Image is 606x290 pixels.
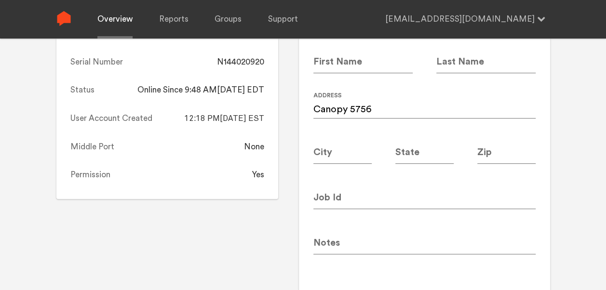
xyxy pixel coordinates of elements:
[70,113,152,124] div: User Account Created
[70,169,110,181] div: Permission
[244,141,264,153] div: None
[56,11,71,26] img: Sense Logo
[70,141,114,153] div: Middle Port
[184,113,264,123] span: 12:18 PM[DATE] EST
[137,84,264,96] div: Online Since 9:48 AM[DATE] EDT
[252,169,264,181] div: Yes
[217,56,264,68] div: N144020920
[70,84,94,96] div: Status
[70,56,123,68] div: Serial Number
